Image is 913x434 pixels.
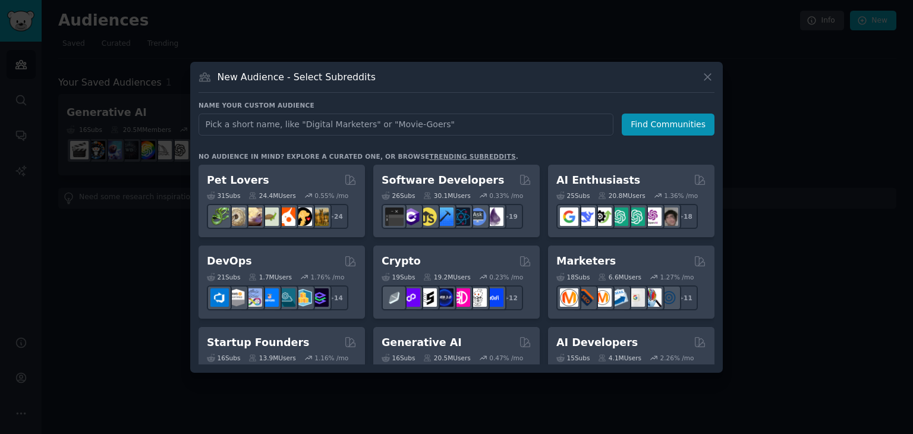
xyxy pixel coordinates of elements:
[660,288,678,307] img: OnlineMarketing
[452,288,470,307] img: defiblockchain
[218,71,376,83] h3: New Audience - Select Subreddits
[385,288,404,307] img: ethfinance
[382,254,421,269] h2: Crypto
[418,207,437,226] img: learnjavascript
[207,254,252,269] h2: DevOps
[323,285,348,310] div: + 14
[210,288,229,307] img: azuredevops
[626,288,645,307] img: googleads
[277,207,295,226] img: cockatiel
[402,207,420,226] img: csharp
[556,191,590,200] div: 25 Sub s
[210,207,229,226] img: herpetology
[310,288,329,307] img: PlatformEngineers
[429,153,515,160] a: trending subreddits
[207,335,309,350] h2: Startup Founders
[323,204,348,229] div: + 24
[556,254,616,269] h2: Marketers
[199,114,613,136] input: Pick a short name, like "Digital Marketers" or "Movie-Goers"
[382,191,415,200] div: 26 Sub s
[468,288,487,307] img: CryptoNews
[382,354,415,362] div: 16 Sub s
[673,204,698,229] div: + 18
[260,207,279,226] img: turtle
[227,288,245,307] img: AWS_Certified_Experts
[660,207,678,226] img: ArtificalIntelligence
[207,354,240,362] div: 16 Sub s
[418,288,437,307] img: ethstaker
[402,288,420,307] img: 0xPolygon
[643,207,662,226] img: OpenAIDev
[593,288,612,307] img: AskMarketing
[610,288,628,307] img: Emailmarketing
[560,288,578,307] img: content_marketing
[277,288,295,307] img: platformengineering
[622,114,714,136] button: Find Communities
[452,207,470,226] img: reactnative
[489,273,523,281] div: 0.23 % /mo
[643,288,662,307] img: MarketingResearch
[498,285,523,310] div: + 12
[199,152,518,161] div: No audience in mind? Explore a curated one, or browse .
[294,207,312,226] img: PetAdvice
[593,207,612,226] img: AItoolsCatalog
[598,273,641,281] div: 6.6M Users
[626,207,645,226] img: chatgpt_prompts_
[244,288,262,307] img: Docker_DevOps
[485,288,503,307] img: defi_
[489,191,523,200] div: 0.33 % /mo
[310,207,329,226] img: dogbreed
[382,335,462,350] h2: Generative AI
[311,273,345,281] div: 1.76 % /mo
[485,207,503,226] img: elixir
[660,354,694,362] div: 2.26 % /mo
[577,207,595,226] img: DeepSeek
[207,191,240,200] div: 31 Sub s
[577,288,595,307] img: bigseo
[560,207,578,226] img: GoogleGeminiAI
[598,354,641,362] div: 4.1M Users
[664,191,698,200] div: 1.36 % /mo
[423,273,470,281] div: 19.2M Users
[556,335,638,350] h2: AI Developers
[435,207,454,226] img: iOSProgramming
[468,207,487,226] img: AskComputerScience
[423,191,470,200] div: 30.1M Users
[244,207,262,226] img: leopardgeckos
[207,173,269,188] h2: Pet Lovers
[610,207,628,226] img: chatgpt_promptDesign
[598,191,645,200] div: 20.8M Users
[423,354,470,362] div: 20.5M Users
[314,191,348,200] div: 0.55 % /mo
[314,354,348,362] div: 1.16 % /mo
[248,191,295,200] div: 24.4M Users
[382,173,504,188] h2: Software Developers
[556,273,590,281] div: 18 Sub s
[207,273,240,281] div: 21 Sub s
[556,354,590,362] div: 15 Sub s
[385,207,404,226] img: software
[556,173,640,188] h2: AI Enthusiasts
[489,354,523,362] div: 0.47 % /mo
[382,273,415,281] div: 19 Sub s
[498,204,523,229] div: + 19
[673,285,698,310] div: + 11
[435,288,454,307] img: web3
[294,288,312,307] img: aws_cdk
[227,207,245,226] img: ballpython
[660,273,694,281] div: 1.27 % /mo
[248,354,295,362] div: 13.9M Users
[248,273,292,281] div: 1.7M Users
[260,288,279,307] img: DevOpsLinks
[199,101,714,109] h3: Name your custom audience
